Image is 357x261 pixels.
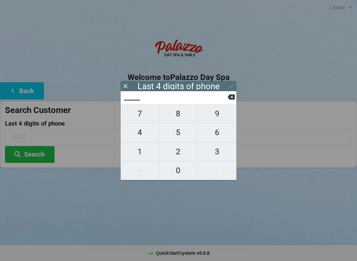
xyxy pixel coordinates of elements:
button: 0 [159,161,198,180]
span: 3 [198,145,236,159]
span: 2 [159,145,198,159]
button: 4 [121,123,159,142]
span: 4 [121,126,159,139]
span: 5 [159,126,198,139]
span: 0 [159,164,198,177]
button: 3 [198,142,236,161]
button: 9 [198,104,236,123]
button: 8 [159,104,198,123]
span: 6 [198,126,236,139]
button: 1 [121,142,159,161]
button: 7 [121,104,159,123]
span: 7 [121,107,159,121]
span: 1 [121,145,159,159]
button: 2 [159,142,198,161]
div: Last 4 digits of phone [138,83,220,90]
button: 5 [159,123,198,142]
span: 8 [159,107,198,121]
button: 6 [198,123,236,142]
span: 9 [198,107,236,121]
